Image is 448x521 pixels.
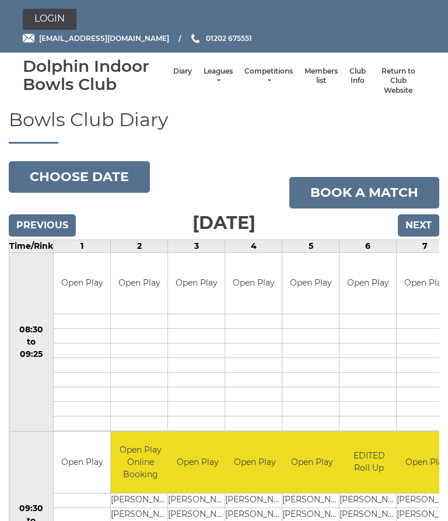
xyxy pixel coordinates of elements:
[23,33,169,44] a: Email [EMAIL_ADDRESS][DOMAIN_NAME]
[225,253,282,314] td: Open Play
[39,34,169,43] span: [EMAIL_ADDRESS][DOMAIN_NAME]
[54,253,110,314] td: Open Play
[23,57,167,93] div: Dolphin Indoor Bowls Club
[168,493,227,508] td: [PERSON_NAME]
[168,239,225,252] td: 3
[339,253,396,314] td: Open Play
[225,432,284,493] td: Open Play
[191,34,199,43] img: Phone us
[339,432,398,493] td: EDITED Roll Up
[9,214,76,237] input: Previous
[173,67,192,77] a: Diary
[304,67,338,86] a: Members list
[349,67,366,86] a: Club Info
[282,432,341,493] td: Open Play
[377,67,419,96] a: Return to Club Website
[168,253,225,314] td: Open Play
[339,239,397,252] td: 6
[282,253,339,314] td: Open Play
[111,239,168,252] td: 2
[168,432,227,493] td: Open Play
[244,67,293,86] a: Competitions
[339,493,398,508] td: [PERSON_NAME]
[282,493,341,508] td: [PERSON_NAME]
[111,253,167,314] td: Open Play
[54,239,111,252] td: 1
[289,177,439,209] a: Book a match
[9,239,54,252] td: Time/Rink
[398,214,439,237] input: Next
[9,161,150,193] button: Choose date
[9,252,54,432] td: 08:30 to 09:25
[225,493,284,508] td: [PERSON_NAME]
[23,34,34,43] img: Email
[225,239,282,252] td: 4
[204,67,233,86] a: Leagues
[282,239,339,252] td: 5
[190,33,252,44] a: Phone us 01202 675551
[206,34,252,43] span: 01202 675551
[23,9,76,30] a: Login
[9,109,439,143] h1: Bowls Club Diary
[54,432,110,493] td: Open Play
[111,432,170,493] td: Open Play Online Booking
[111,493,170,508] td: [PERSON_NAME]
